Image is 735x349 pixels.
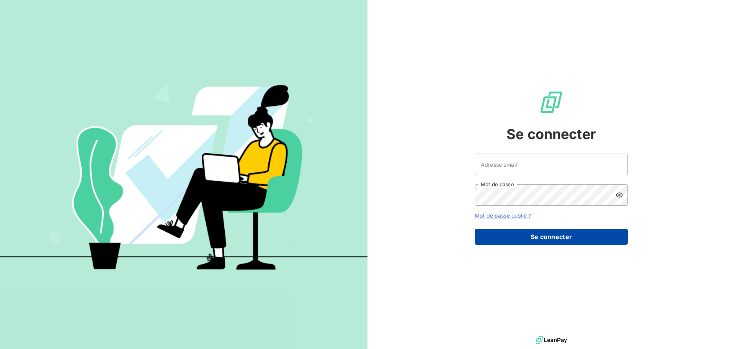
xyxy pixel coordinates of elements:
[536,334,567,346] img: logo
[506,124,596,144] span: Se connecter
[539,90,563,115] img: Logo LeanPay
[475,229,628,245] button: Se connecter
[475,212,531,219] a: Mot de passe oublié ?
[475,154,628,175] input: placeholder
